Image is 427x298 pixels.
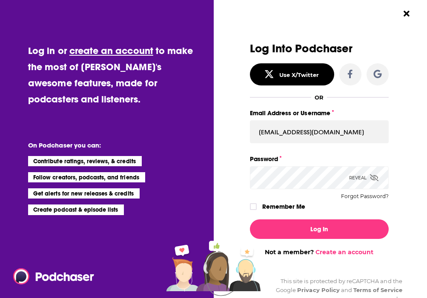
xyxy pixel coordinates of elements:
[28,172,145,182] li: Follow creators, podcasts, and friends
[279,71,319,78] div: Use X/Twitter
[250,43,389,55] h3: Log Into Podchaser
[250,153,389,165] label: Password
[353,287,402,293] a: Terms of Service
[250,219,389,239] button: Log In
[297,287,340,293] a: Privacy Policy
[250,120,389,143] input: Email Address or Username
[28,141,198,149] li: On Podchaser you can:
[69,45,153,57] a: create an account
[315,94,324,101] div: OR
[28,204,124,215] li: Create podcast & episode lists
[28,156,142,166] li: Contribute ratings, reviews, & credits
[315,248,373,256] a: Create an account
[250,248,389,256] div: Not a member?
[398,6,415,22] button: Close Button
[28,188,139,199] li: Get alerts for new releases & credits
[250,63,334,85] button: Use X/Twitter
[13,268,88,284] a: Podchaser - Follow, Share and Rate Podcasts
[250,108,389,119] label: Email Address or Username
[349,166,378,189] div: Reveal
[13,268,95,284] img: Podchaser - Follow, Share and Rate Podcasts
[341,193,389,199] button: Forgot Password?
[262,201,305,212] label: Remember Me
